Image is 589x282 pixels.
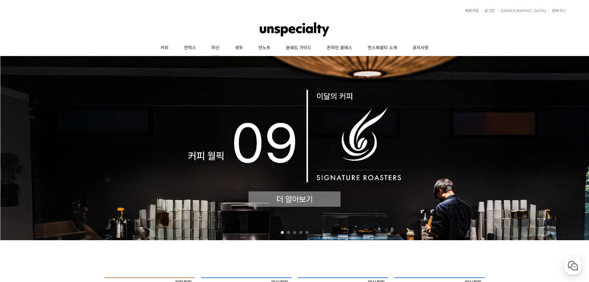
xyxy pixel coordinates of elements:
[176,40,204,56] a: 언럭스
[19,206,23,210] span: 홈
[405,40,436,56] a: 공지사항
[497,9,546,13] a: [DEMOGRAPHIC_DATA]
[260,20,329,39] img: 언스페셜티 몰
[153,40,176,56] a: 커피
[462,9,479,13] a: 회원가입
[481,9,495,13] a: 로그인
[278,40,319,56] a: 분쇄도 가이드
[2,196,41,212] a: 홈
[96,206,103,210] span: 설정
[80,196,119,212] a: 설정
[57,206,64,211] span: 대화
[41,196,80,212] a: 대화
[287,231,290,234] a: 2
[227,40,251,56] a: 생두
[281,231,284,234] a: 1
[251,40,278,56] a: 언노트
[305,231,309,234] a: 5
[360,40,405,56] a: 언스페셜티 소개
[299,231,302,234] a: 4
[293,231,296,234] a: 3
[204,40,227,56] a: 머신
[549,9,566,13] a: 장바구니
[319,40,360,56] a: 온라인 클래스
